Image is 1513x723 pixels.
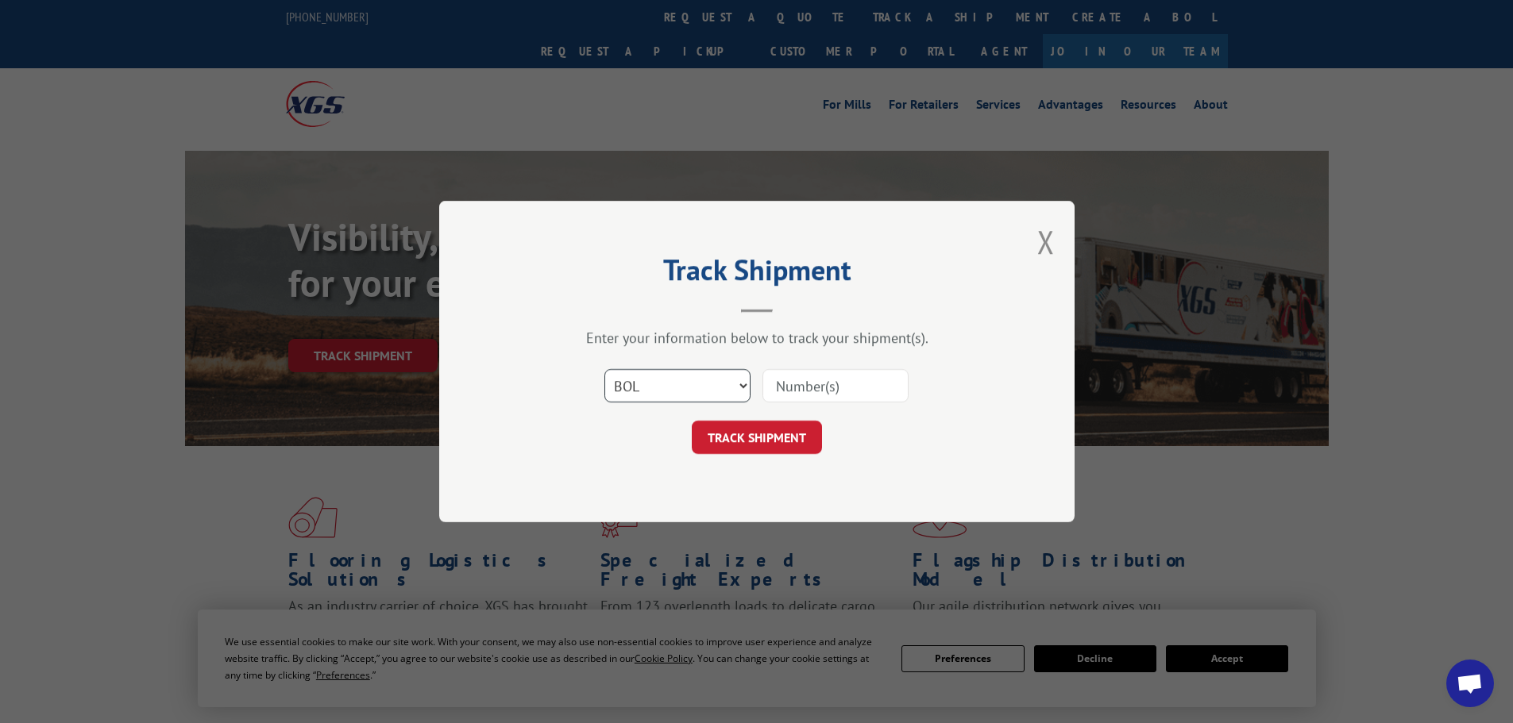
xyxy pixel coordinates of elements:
a: Open chat [1446,660,1494,707]
input: Number(s) [762,369,909,402]
button: Close modal [1037,221,1055,263]
button: TRACK SHIPMENT [692,421,822,454]
div: Enter your information below to track your shipment(s). [519,329,995,347]
h2: Track Shipment [519,259,995,289]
